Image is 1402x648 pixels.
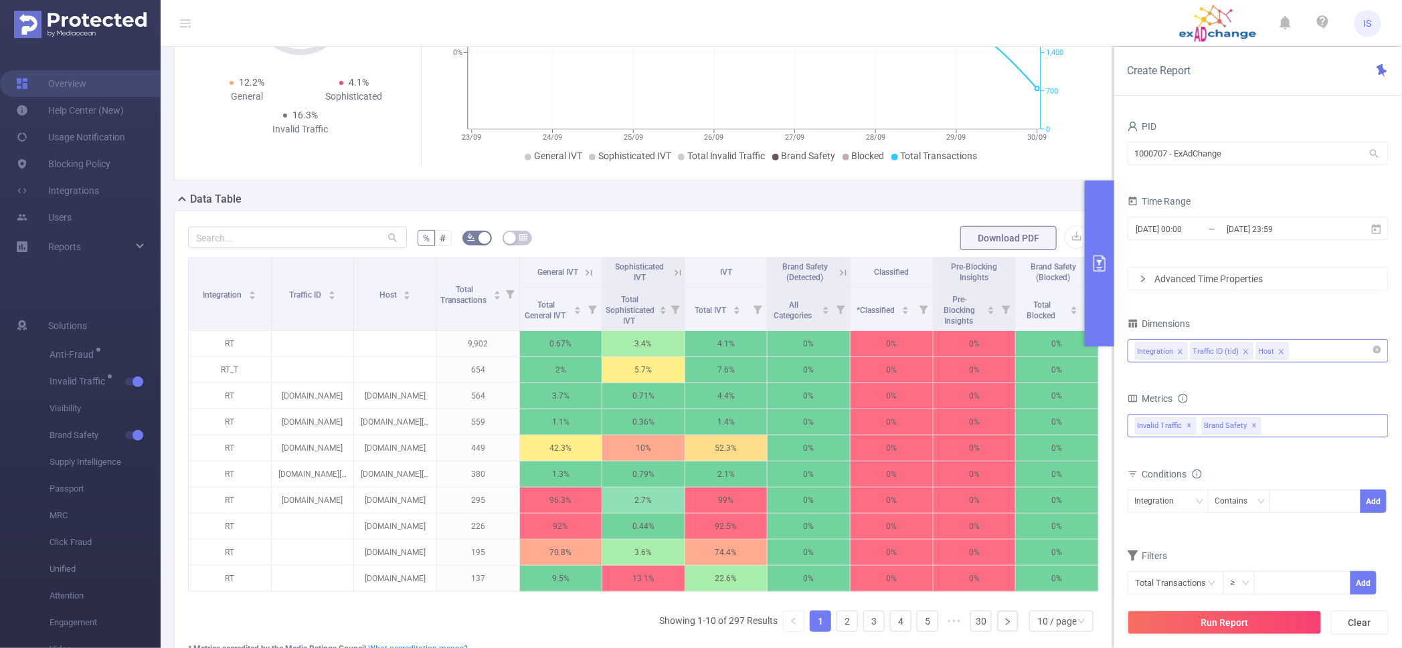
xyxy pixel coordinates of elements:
span: PID [1128,121,1157,132]
span: Pre-Blocking Insights [944,295,976,326]
div: Sophisticated [300,90,408,104]
p: RT [189,383,271,409]
p: 0% [768,331,850,356]
p: 52.3% [685,435,768,461]
p: 0% [851,331,933,356]
p: 0% [934,566,1016,591]
i: icon: close [1177,348,1184,356]
i: icon: info-circle [1193,469,1202,479]
span: Dimensions [1128,318,1191,329]
div: Sort [659,304,667,312]
i: icon: close [1243,348,1249,356]
div: Invalid Traffic [247,122,354,136]
p: 0% [934,488,1016,513]
i: icon: close-circle [1373,346,1381,354]
span: Total Sophisticated IVT [606,295,654,326]
p: 0% [851,488,933,513]
button: Download PDF [960,226,1057,250]
p: 4.4% [685,383,768,409]
span: Click Fraud [50,529,161,556]
span: General IVT [537,267,578,277]
div: Sort [901,304,909,312]
span: Integration [203,290,244,300]
span: Time Range [1128,196,1191,207]
p: [DOMAIN_NAME][DATE] [354,409,436,435]
span: Filters [1128,550,1168,561]
i: Filter menu [583,288,602,330]
li: Next 5 Pages [944,611,965,632]
p: 0% [934,409,1016,435]
i: icon: down [1242,579,1250,588]
button: Add [1350,571,1377,595]
div: Sort [248,289,256,297]
i: icon: right [1139,275,1147,283]
p: 96.3% [520,488,602,513]
i: Filter menu [1079,288,1098,330]
p: 0% [768,540,850,565]
i: icon: caret-down [1071,309,1078,313]
span: Conditions [1142,469,1202,479]
i: icon: caret-up [1071,304,1078,308]
span: Sophisticated IVT [615,262,664,282]
p: 0% [1016,357,1098,383]
p: 0% [851,540,933,565]
tspan: 26/09 [705,133,724,142]
i: icon: caret-up [249,289,256,293]
p: 1.1% [520,409,602,435]
span: Total Blocked [1027,300,1058,320]
p: [DOMAIN_NAME] [354,514,436,539]
button: Run Report [1128,611,1322,635]
div: icon: rightAdvanced Time Properties [1128,267,1388,290]
a: 4 [891,611,911,631]
span: Host [379,290,399,300]
li: Host [1256,342,1289,360]
li: Traffic ID (tid) [1191,342,1253,360]
p: [DOMAIN_NAME] [354,540,436,565]
p: 92.5% [685,514,768,539]
span: Reports [48,241,81,252]
p: [DOMAIN_NAME] [272,383,354,409]
i: icon: caret-up [493,289,501,293]
li: 2 [837,611,858,632]
p: 2.7% [602,488,685,513]
p: 22.6% [685,566,768,591]
p: 0% [768,488,850,513]
i: icon: caret-down [249,294,256,298]
p: 0% [1016,514,1098,539]
span: Total Transactions [901,150,978,161]
p: 0% [768,383,850,409]
p: [DOMAIN_NAME] [354,435,436,461]
span: Supply Intelligence [50,449,161,475]
tspan: 28/09 [866,133,885,142]
i: Filter menu [831,288,850,330]
p: 295 [437,488,519,513]
p: 0.71% [602,383,685,409]
p: 0% [851,357,933,383]
p: 0% [768,461,850,487]
p: [DOMAIN_NAME] [354,383,436,409]
i: icon: info-circle [1178,394,1188,403]
p: 137 [437,566,519,591]
p: 0% [851,435,933,461]
span: Brand Safety [1202,417,1261,435]
a: Blocking Policy [16,150,110,177]
div: General [193,90,300,104]
span: Classified [874,267,909,277]
li: 5 [917,611,938,632]
div: Sort [987,304,995,312]
i: icon: caret-down [659,309,667,313]
i: icon: down [1196,498,1204,507]
span: Anti-Fraud [50,350,98,359]
span: Unified [50,556,161,582]
span: Invalid Traffic [50,376,110,386]
li: Previous Page [783,611,804,632]
span: # [440,233,446,243]
span: Visibility [50,395,161,422]
a: Integrations [16,177,99,204]
p: [DOMAIN_NAME] [354,566,436,591]
i: icon: caret-down [574,309,582,313]
tspan: 0 [1046,125,1050,134]
i: icon: close [1278,348,1285,356]
p: [DOMAIN_NAME] [354,488,436,513]
div: 10 / page [1037,611,1077,631]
